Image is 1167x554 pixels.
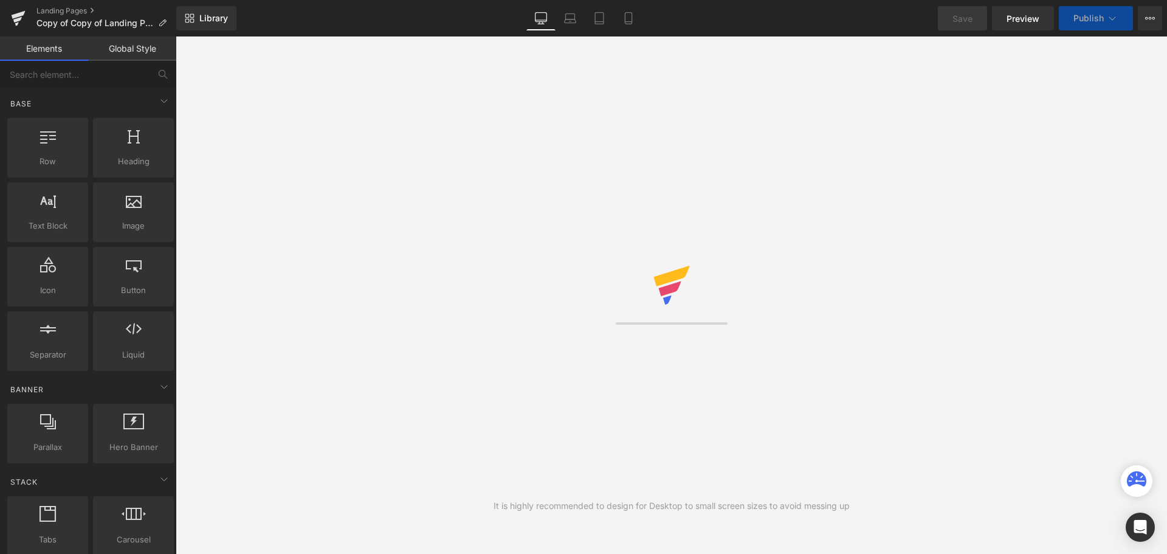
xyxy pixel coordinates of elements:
button: More [1138,6,1162,30]
span: Hero Banner [97,441,170,454]
a: Laptop [556,6,585,30]
a: Desktop [526,6,556,30]
span: Heading [97,155,170,168]
span: Image [97,220,170,232]
span: Separator [11,348,84,361]
span: Row [11,155,84,168]
span: Preview [1007,12,1039,25]
span: Base [9,98,33,109]
div: Open Intercom Messenger [1126,513,1155,542]
span: Copy of Copy of Landing Page - [DATE] 20:57:48 [36,18,153,28]
span: Parallax [11,441,84,454]
span: Icon [11,284,84,297]
span: Library [199,13,228,24]
span: Stack [9,476,39,488]
button: Publish [1059,6,1133,30]
a: Preview [992,6,1054,30]
a: Mobile [614,6,643,30]
span: Save [952,12,972,25]
a: Landing Pages [36,6,176,16]
a: Global Style [88,36,176,61]
span: Text Block [11,220,84,232]
div: It is highly recommended to design for Desktop to small screen sizes to avoid messing up [494,499,850,513]
span: Carousel [97,533,170,546]
span: Publish [1073,13,1104,23]
span: Liquid [97,348,170,361]
span: Tabs [11,533,84,546]
a: New Library [176,6,236,30]
a: Tablet [585,6,614,30]
span: Banner [9,384,45,395]
span: Button [97,284,170,297]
